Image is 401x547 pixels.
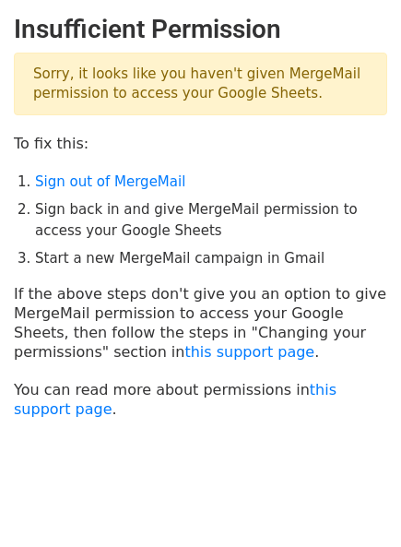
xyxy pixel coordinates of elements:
li: Start a new MergeMail campaign in Gmail [35,248,387,269]
p: To fix this: [14,134,387,153]
li: Sign back in and give MergeMail permission to access your Google Sheets [35,199,387,241]
p: Sorry, it looks like you haven't given MergeMail permission to access your Google Sheets. [14,53,387,115]
h2: Insufficient Permission [14,14,387,45]
a: Sign out of MergeMail [35,173,185,190]
p: If the above steps don't give you an option to give MergeMail permission to access your Google Sh... [14,284,387,362]
a: this support page [184,343,314,361]
p: You can read more about permissions in . [14,380,387,419]
a: this support page [14,381,336,418]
